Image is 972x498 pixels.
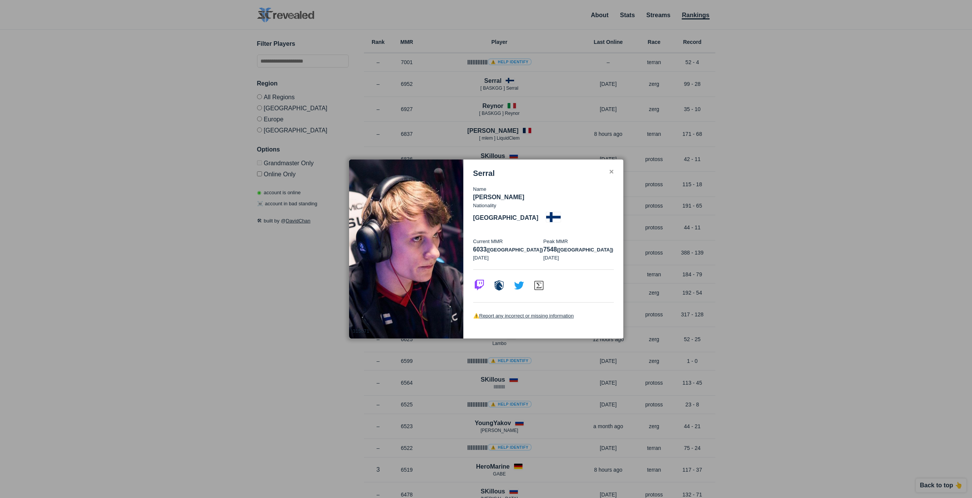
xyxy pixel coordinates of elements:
span: ([GEOGRAPHIC_DATA]) [557,247,613,253]
h3: Serral [473,169,495,178]
p: [PERSON_NAME] [473,193,614,202]
p: Name [473,185,614,193]
p: 315071 [353,327,369,335]
p: [DATE] [543,254,614,262]
a: Visit Liquidpedia profile [493,286,505,293]
a: Report any incorrect or missing information [479,313,574,319]
p: 7548 [543,245,614,254]
p: Current MMR [473,238,543,245]
p: 6033 [473,245,543,254]
a: Visit Twitch profile [473,286,485,293]
span: [DATE] [473,255,489,261]
div: ✕ [609,169,614,175]
img: icon-twitch.7daa0e80.svg [473,278,485,290]
img: icon-aligulac.ac4eb113.svg [533,279,545,292]
p: Nationality [473,202,497,210]
span: ([GEOGRAPHIC_DATA]) [487,247,543,253]
a: Visit Twitter profile [513,286,525,293]
img: icon-liquidpedia.02c3dfcd.svg [493,279,505,292]
p: [GEOGRAPHIC_DATA] [473,213,539,222]
p: Peak MMR [543,238,614,245]
img: x9y8AvGyLHLpUmVF8iqxZY-1200-80.jpg [349,160,464,339]
img: icon-twitter.b0e6f5a1.svg [513,279,525,292]
p: ⚠️ [473,312,614,320]
a: Visit Aligulac profile [533,286,545,293]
